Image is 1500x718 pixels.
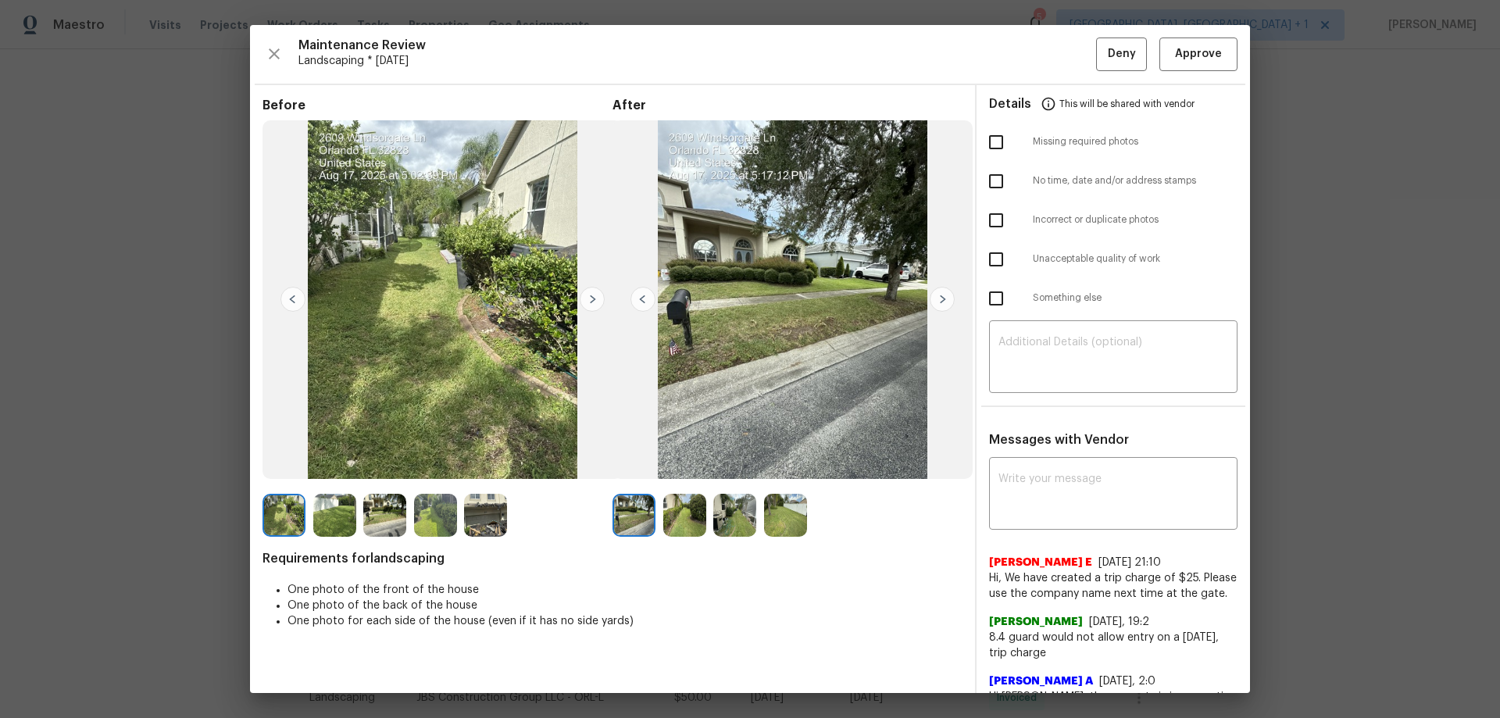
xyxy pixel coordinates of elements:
span: Details [989,85,1031,123]
span: Unacceptable quality of work [1033,252,1237,266]
img: left-chevron-button-url [630,287,655,312]
span: Before [262,98,612,113]
div: Missing required photos [977,123,1250,162]
span: Messages with Vendor [989,434,1129,446]
span: Maintenance Review [298,38,1096,53]
span: [DATE], 2:0 [1099,676,1155,687]
div: Unacceptable quality of work [977,240,1250,279]
span: Something else [1033,291,1237,305]
img: right-chevron-button-url [930,287,955,312]
button: Deny [1096,38,1147,71]
span: [PERSON_NAME] E [989,555,1092,570]
img: right-chevron-button-url [580,287,605,312]
li: One photo of the back of the house [287,598,962,613]
span: [DATE] 21:10 [1098,557,1161,568]
span: Missing required photos [1033,135,1237,148]
div: No time, date and/or address stamps [977,162,1250,201]
span: Hi, We have created a trip charge of $25. Please use the company name next time at the gate. [989,570,1237,602]
span: [PERSON_NAME] [989,614,1083,630]
img: left-chevron-button-url [280,287,305,312]
span: [PERSON_NAME] A [989,673,1093,689]
button: Approve [1159,38,1237,71]
span: After [612,98,962,113]
li: One photo of the front of the house [287,582,962,598]
span: 8.4 guard would not allow entry on a [DATE], trip charge [989,630,1237,661]
div: Something else [977,279,1250,318]
span: No time, date and/or address stamps [1033,174,1237,188]
span: Requirements for landscaping [262,551,962,566]
span: Deny [1108,45,1136,64]
span: Landscaping * [DATE] [298,53,1096,69]
span: Incorrect or duplicate photos [1033,213,1237,227]
li: One photo for each side of the house (even if it has no side yards) [287,613,962,629]
span: [DATE], 19:2 [1089,616,1149,627]
span: Approve [1175,45,1222,64]
div: Incorrect or duplicate photos [977,201,1250,240]
span: This will be shared with vendor [1059,85,1195,123]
